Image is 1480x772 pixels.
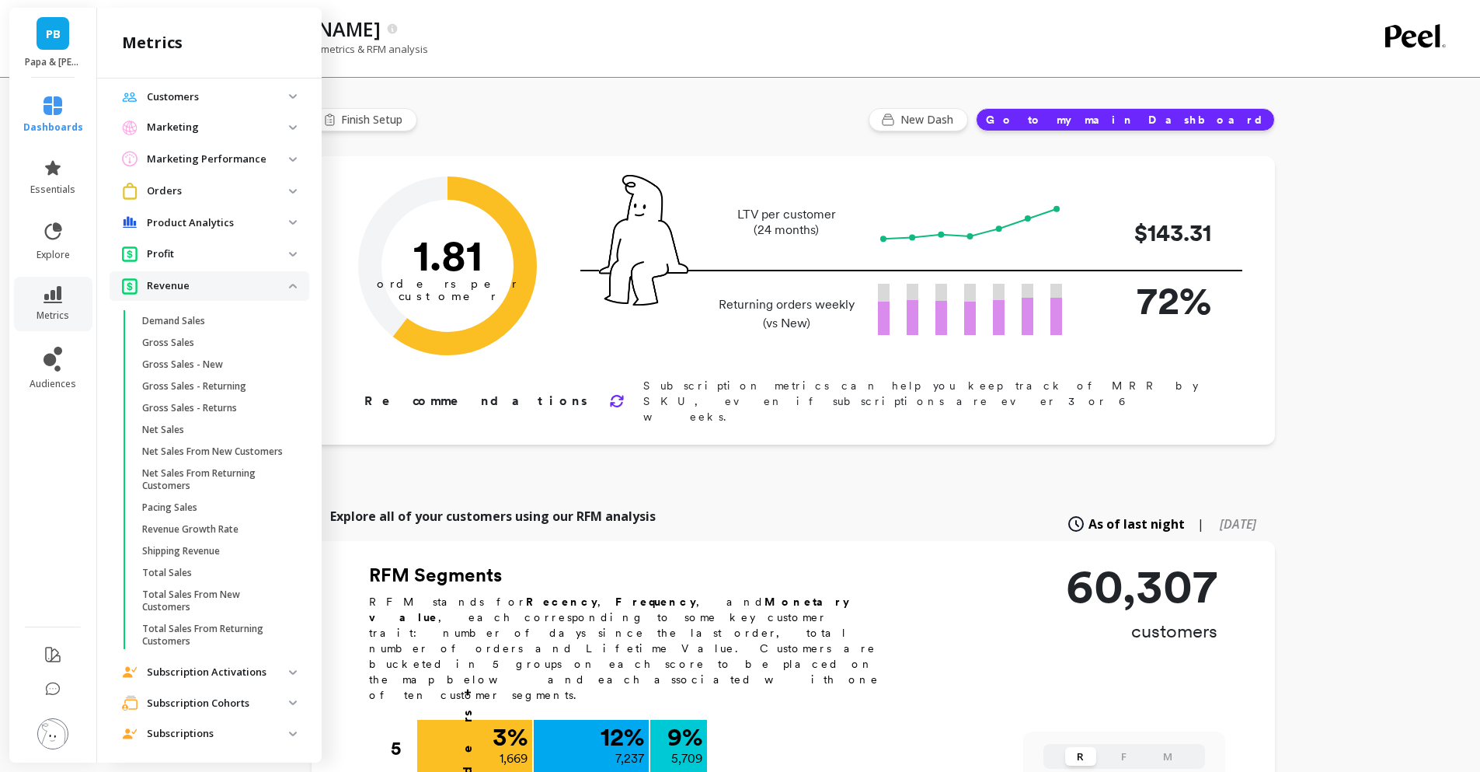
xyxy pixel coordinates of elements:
p: Orders [147,183,289,199]
span: As of last night [1088,515,1185,533]
img: down caret icon [289,220,297,225]
p: customers [1066,619,1217,644]
img: navigation item icon [122,92,138,102]
p: Pacing Sales [142,501,197,514]
p: Subscription Cohorts [147,696,289,711]
p: Net Sales From Returning Customers [142,467,291,492]
p: Gross Sales - Returns [142,402,237,414]
p: 3 % [493,725,528,749]
button: Go to my main Dashboard [976,108,1275,131]
span: audiences [30,378,76,390]
img: down caret icon [289,670,297,675]
b: Recency [526,596,597,608]
span: [DATE] [1220,515,1256,533]
p: Returning orders weekly (vs New) [714,295,859,333]
p: Recommendations [364,392,590,410]
img: down caret icon [289,125,297,130]
span: | [1197,515,1204,533]
p: Explore all of your customers using our RFM analysis [330,507,656,526]
p: 12 % [601,725,644,749]
span: PB [46,25,61,43]
p: 60,307 [1066,563,1217,610]
img: navigation item icon [122,151,138,167]
h2: RFM Segments [369,563,897,588]
text: 1.81 [413,229,482,281]
p: Demand Sales [142,315,205,327]
p: Shipping Revenue [142,545,220,557]
img: navigation item icon [122,666,138,677]
p: Net Sales [142,424,184,436]
span: essentials [30,183,75,196]
span: explore [37,249,70,261]
p: Total Sales From Returning Customers [142,623,291,648]
img: down caret icon [289,94,297,99]
p: Customers [147,89,289,105]
span: dashboards [23,121,83,134]
img: navigation item icon [122,728,138,739]
img: profile picture [37,718,68,749]
p: Gross Sales - New [142,358,223,371]
p: Profit [147,246,289,262]
p: 5,709 [671,749,702,768]
p: LTV per customer (24 months) [714,207,859,238]
p: Subscriptions [147,726,289,742]
tspan: orders per [377,277,518,291]
p: Subscription metrics can help you keep track of MRR by SKU, even if subscriptions are ever 3 or 6... [643,378,1225,424]
p: Total Sales [142,567,192,579]
button: F [1109,747,1140,766]
button: M [1152,747,1183,766]
img: down caret icon [289,700,297,705]
p: $143.31 [1087,215,1211,250]
p: Product Analytics [147,215,289,231]
button: New Dash [869,108,968,131]
p: RFM stands for , , and , each corresponding to some key customer trait: number of days since the ... [369,594,897,703]
p: Gross Sales - Returning [142,380,246,393]
button: Finish Setup [312,108,417,131]
img: down caret icon [289,732,297,736]
p: 1,669 [500,749,528,768]
b: Frequency [615,596,696,608]
p: Subscription Activations [147,665,289,680]
img: down caret icon [289,252,297,257]
span: New Dash [900,112,958,128]
p: Net Sales From New Customers [142,445,283,458]
img: pal seatted on line [599,175,688,306]
button: R [1065,747,1096,766]
img: down caret icon [289,284,297,288]
p: Revenue Growth Rate [142,523,239,536]
p: Marketing [147,120,289,135]
img: navigation item icon [122,695,138,711]
h2: metrics [122,32,183,54]
img: navigation item icon [122,120,138,135]
img: navigation item icon [122,216,138,229]
span: Finish Setup [341,112,407,128]
p: 7,237 [615,749,644,768]
p: Total Sales From New Customers [142,589,291,613]
img: down caret icon [289,157,297,162]
span: metrics [37,309,69,322]
p: Gross Sales [142,337,194,349]
p: 72% [1087,271,1211,330]
p: Revenue [147,278,289,294]
tspan: customer [398,289,496,303]
p: 9 % [667,725,702,749]
img: navigation item icon [122,278,138,294]
img: down caret icon [289,189,297,194]
img: navigation item icon [122,246,138,262]
p: Papa & Barkley [25,56,82,68]
img: navigation item icon [122,183,138,199]
p: Marketing Performance [147,152,289,167]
